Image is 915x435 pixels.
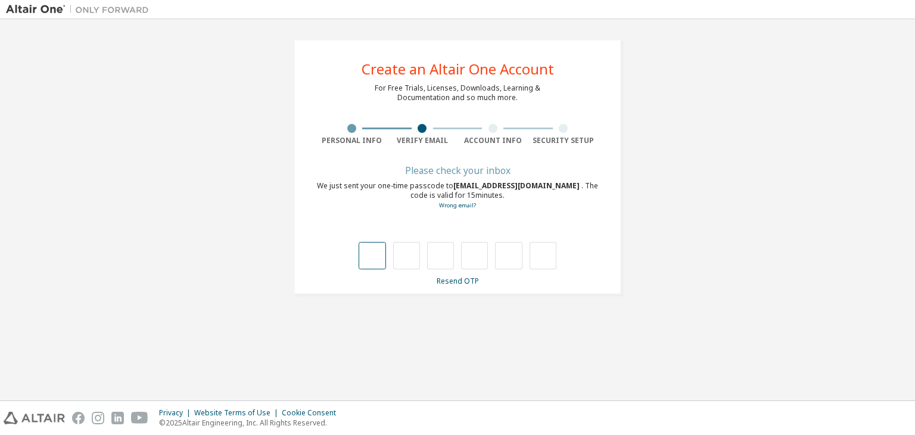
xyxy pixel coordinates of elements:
img: Altair One [6,4,155,15]
img: instagram.svg [92,412,104,424]
div: For Free Trials, Licenses, Downloads, Learning & Documentation and so much more. [375,83,540,102]
div: Cookie Consent [282,408,343,418]
img: altair_logo.svg [4,412,65,424]
div: Verify Email [387,136,458,145]
a: Go back to the registration form [439,201,476,209]
img: linkedin.svg [111,412,124,424]
div: Privacy [159,408,194,418]
a: Resend OTP [437,276,479,286]
div: Account Info [457,136,528,145]
p: © 2025 Altair Engineering, Inc. All Rights Reserved. [159,418,343,428]
div: Create an Altair One Account [362,62,554,76]
div: Please check your inbox [316,167,599,174]
div: Personal Info [316,136,387,145]
div: Security Setup [528,136,599,145]
span: [EMAIL_ADDRESS][DOMAIN_NAME] [453,181,581,191]
img: youtube.svg [131,412,148,424]
div: We just sent your one-time passcode to . The code is valid for 15 minutes. [316,181,599,210]
div: Website Terms of Use [194,408,282,418]
img: facebook.svg [72,412,85,424]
